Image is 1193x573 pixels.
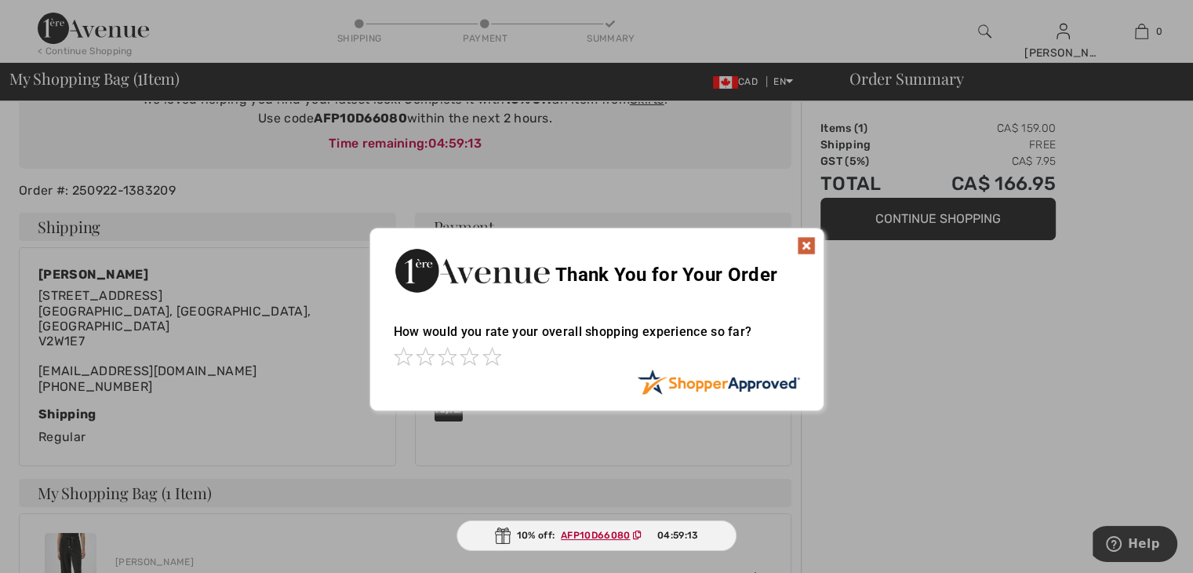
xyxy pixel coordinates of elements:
div: How would you rate your overall shopping experience so far? [394,308,800,369]
span: Help [35,11,67,25]
img: Gift.svg [495,527,511,544]
span: 04:59:13 [657,528,698,542]
img: Thank You for Your Order [394,244,551,297]
span: Thank You for Your Order [555,264,777,286]
ins: AFP10D66080 [561,530,630,541]
div: 10% off: [456,520,737,551]
img: x [797,236,816,255]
